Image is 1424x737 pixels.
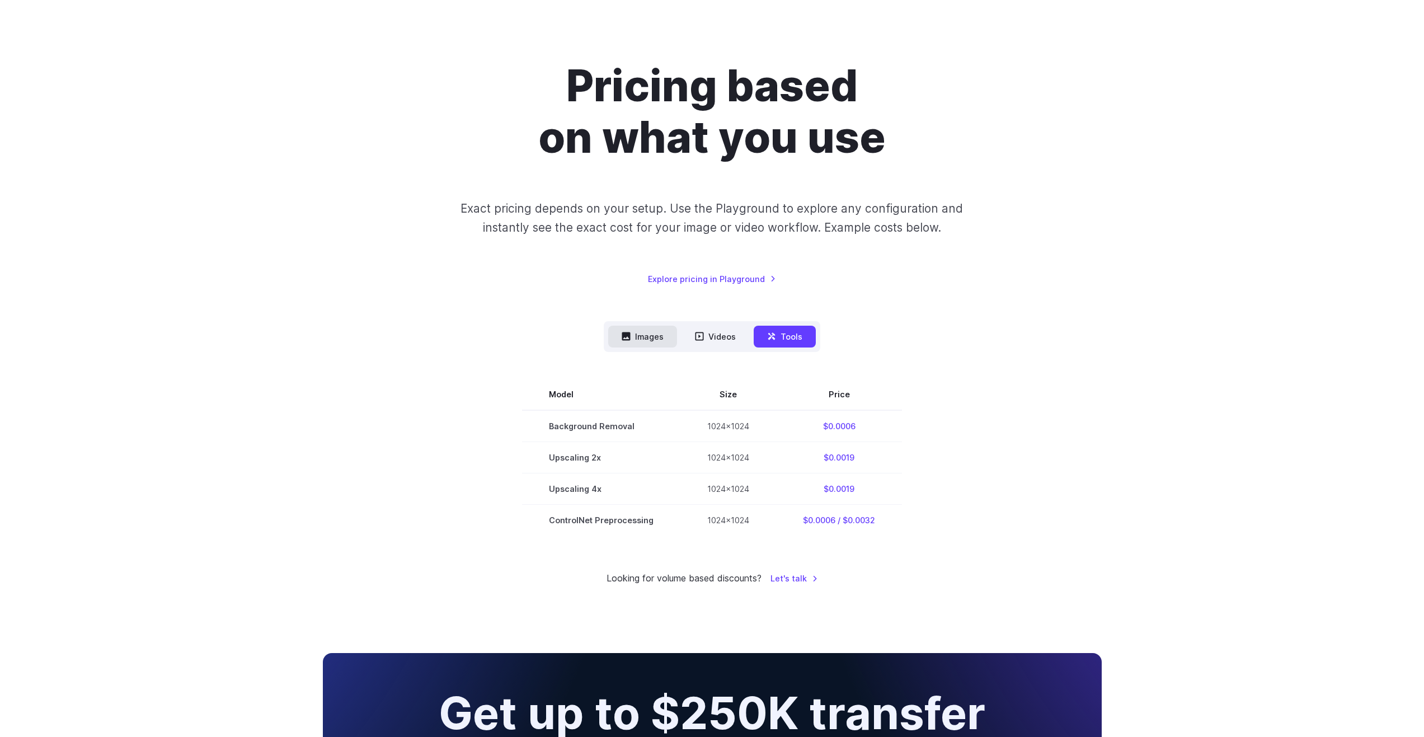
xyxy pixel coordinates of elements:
[776,379,902,410] th: Price
[776,505,902,536] td: $0.0006 / $0.0032
[522,473,680,505] td: Upscaling 4x
[680,410,776,442] td: 1024x1024
[522,379,680,410] th: Model
[770,572,818,585] a: Let's talk
[776,410,902,442] td: $0.0006
[522,410,680,442] td: Background Removal
[680,379,776,410] th: Size
[776,473,902,505] td: $0.0019
[608,326,677,348] button: Images
[607,571,762,586] small: Looking for volume based discounts?
[439,199,984,237] p: Exact pricing depends on your setup. Use the Playground to explore any configuration and instantl...
[680,442,776,473] td: 1024x1024
[401,60,1024,163] h1: Pricing based on what you use
[522,505,680,536] td: ControlNet Preprocessing
[682,326,749,348] button: Videos
[754,326,816,348] button: Tools
[680,505,776,536] td: 1024x1024
[648,273,776,285] a: Explore pricing in Playground
[680,473,776,505] td: 1024x1024
[522,442,680,473] td: Upscaling 2x
[776,442,902,473] td: $0.0019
